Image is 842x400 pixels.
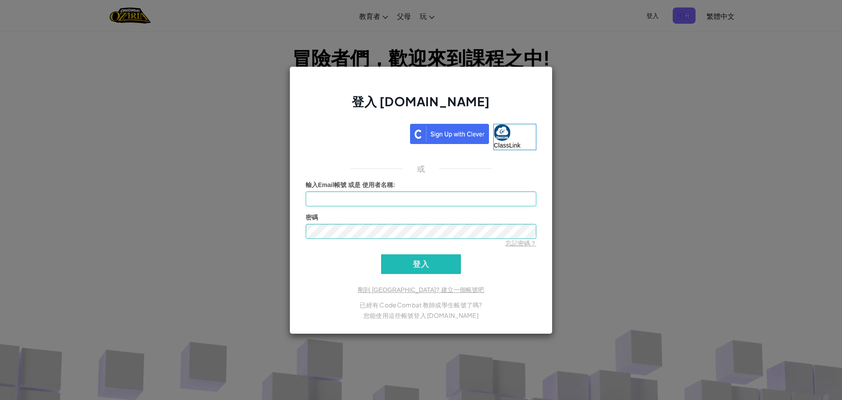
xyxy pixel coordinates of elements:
[358,286,484,293] a: 剛到 [GEOGRAPHIC_DATA]? 建立一個帳號吧
[506,240,536,247] a: 忘記密碼？
[306,180,395,189] label: :
[410,124,489,144] img: clever_sso_button@2x.png
[417,163,425,174] p: 或
[306,299,536,310] p: 已經有 CodeCombat 教師或學生帳號了嗎?
[381,254,461,274] input: 登入
[306,181,393,188] span: 輸入Email帳號 或是 使用者名稱
[306,310,536,321] p: 您能使用這些帳號登入 [DOMAIN_NAME]
[494,124,510,141] img: classlink-logo-small.png
[494,142,521,149] span: ClassLink
[306,214,318,221] span: 密碼
[306,93,536,119] h2: 登入 [DOMAIN_NAME]
[301,123,410,142] iframe: 「使用 Google 帳戶登入」按鈕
